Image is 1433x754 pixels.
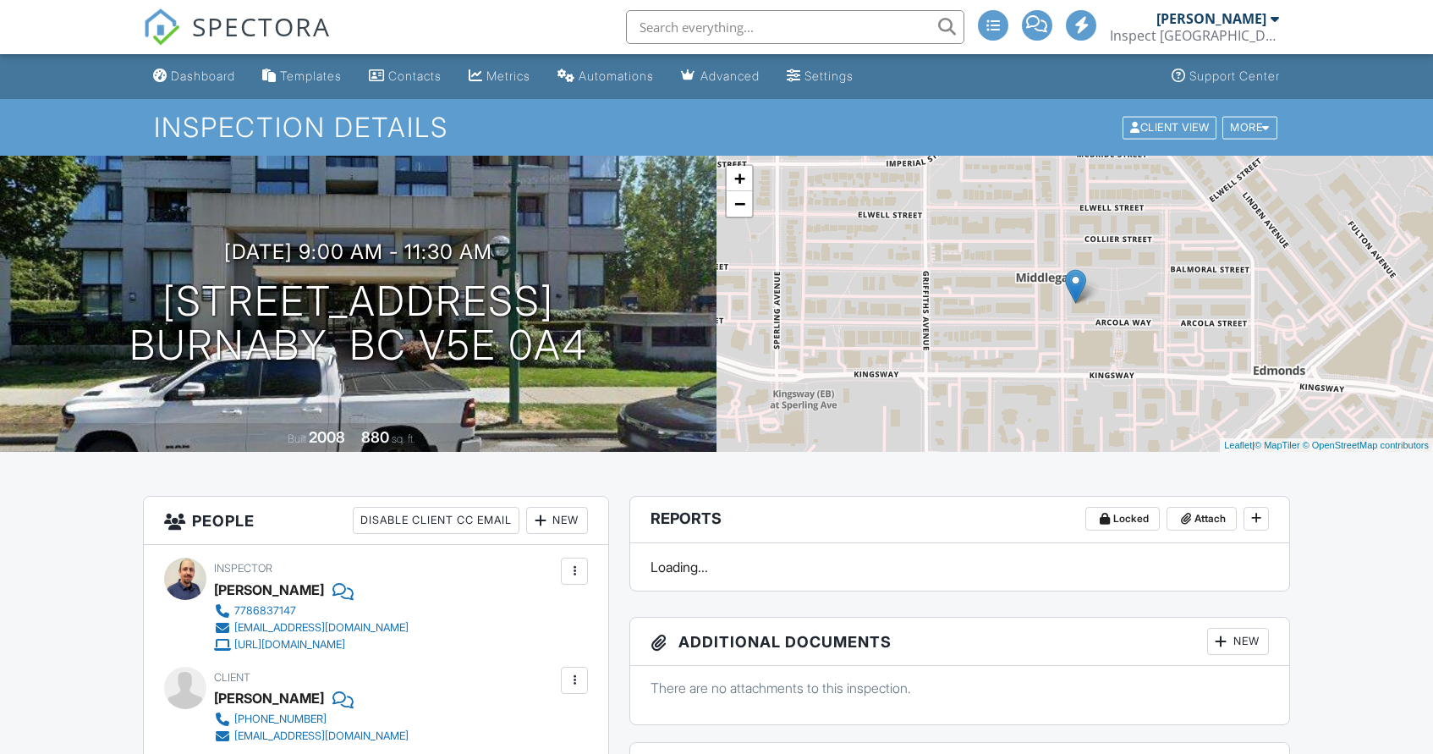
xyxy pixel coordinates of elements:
[727,191,752,217] a: Zoom out
[700,69,760,83] div: Advanced
[214,671,250,684] span: Client
[462,61,537,92] a: Metrics
[551,61,661,92] a: Automations (Advanced)
[1255,440,1300,450] a: © MapTiler
[192,8,331,44] span: SPECTORA
[214,562,272,575] span: Inspector
[362,61,448,92] a: Contacts
[154,113,1279,142] h1: Inspection Details
[626,10,964,44] input: Search everything...
[234,604,296,618] div: 7786837147
[579,69,654,83] div: Automations
[630,618,1289,666] h3: Additional Documents
[143,23,331,58] a: SPECTORA
[1189,69,1280,83] div: Support Center
[1224,440,1252,450] a: Leaflet
[146,61,242,92] a: Dashboard
[214,711,409,728] a: [PHONE_NUMBER]
[214,603,409,619] a: 7786837147
[1121,120,1221,133] a: Client View
[143,8,180,46] img: The Best Home Inspection Software - Spectora
[309,428,345,446] div: 2008
[804,69,854,83] div: Settings
[780,61,860,92] a: Settings
[1222,116,1277,139] div: More
[255,61,349,92] a: Templates
[361,428,389,446] div: 880
[388,69,442,83] div: Contacts
[144,497,608,545] h3: People
[280,69,342,83] div: Templates
[234,638,345,652] div: [URL][DOMAIN_NAME]
[486,69,530,83] div: Metrics
[288,432,306,445] span: Built
[224,240,492,263] h3: [DATE] 9:00 am - 11:30 am
[171,69,235,83] div: Dashboard
[214,685,324,711] div: [PERSON_NAME]
[234,713,327,726] div: [PHONE_NUMBER]
[1123,116,1216,139] div: Client View
[129,279,588,369] h1: [STREET_ADDRESS] Burnaby, BC V5E 0A4
[1110,27,1279,44] div: Inspect Canada
[1165,61,1287,92] a: Support Center
[651,679,1269,697] p: There are no attachments to this inspection.
[727,166,752,191] a: Zoom in
[353,507,519,534] div: Disable Client CC Email
[1207,628,1269,655] div: New
[1156,10,1266,27] div: [PERSON_NAME]
[392,432,415,445] span: sq. ft.
[1220,438,1433,453] div: |
[234,621,409,635] div: [EMAIL_ADDRESS][DOMAIN_NAME]
[526,507,588,534] div: New
[214,728,409,745] a: [EMAIL_ADDRESS][DOMAIN_NAME]
[674,61,766,92] a: Advanced
[214,577,324,603] div: [PERSON_NAME]
[234,729,409,743] div: [EMAIL_ADDRESS][DOMAIN_NAME]
[1303,440,1429,450] a: © OpenStreetMap contributors
[214,619,409,636] a: [EMAIL_ADDRESS][DOMAIN_NAME]
[214,636,409,653] a: [URL][DOMAIN_NAME]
